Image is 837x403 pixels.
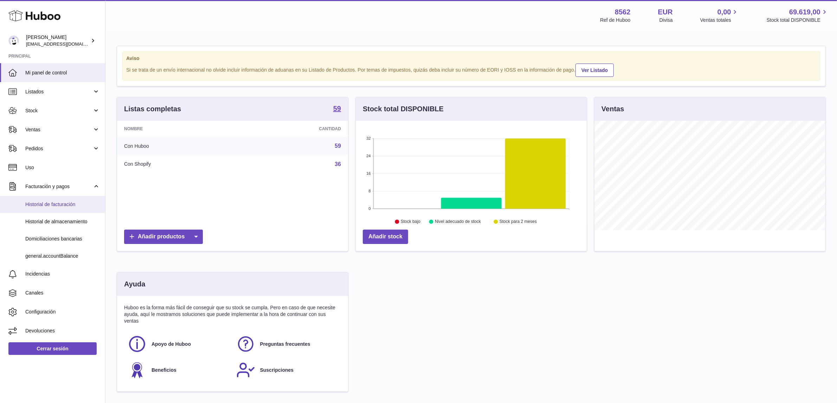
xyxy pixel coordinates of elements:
div: Si se trata de un envío internacional no olvide incluir información de aduanas en su Listado de P... [126,62,816,77]
a: Cerrar sesión [8,342,97,355]
span: 69.619,00 [789,7,820,17]
span: Uso [25,164,100,171]
a: 69.619,00 Stock total DISPONIBLE [767,7,829,24]
span: Preguntas frecuentes [260,341,310,348]
text: 32 [366,136,371,140]
strong: 59 [333,105,341,112]
span: Mi panel de control [25,70,100,76]
span: Historial de facturación [25,201,100,208]
span: Ventas totales [700,17,739,24]
h3: Stock total DISPONIBLE [363,104,444,114]
th: Cantidad [240,121,348,137]
h3: Listas completas [124,104,181,114]
a: 0,00 Ventas totales [700,7,739,24]
span: Canales [25,290,100,296]
span: Facturación y pagos [25,183,92,190]
text: Nivel adecuado de stock [435,219,481,224]
div: [PERSON_NAME] [26,34,89,47]
span: 0,00 [717,7,731,17]
strong: Aviso [126,55,816,62]
span: Incidencias [25,271,100,277]
div: Divisa [659,17,673,24]
a: Añadir productos [124,230,203,244]
span: Pedidos [25,145,92,152]
a: Beneficios [128,361,229,379]
strong: 8562 [615,7,631,17]
h3: Ventas [601,104,624,114]
span: Stock total DISPONIBLE [767,17,829,24]
text: 8 [368,189,371,193]
th: Nombre [117,121,240,137]
a: Apoyo de Huboo [128,335,229,354]
span: [EMAIL_ADDRESS][DOMAIN_NAME] [26,41,103,47]
a: Ver Listado [575,64,614,77]
text: Stock bajo [401,219,420,224]
text: 0 [368,206,371,211]
a: 59 [333,105,341,113]
span: Stock [25,107,92,114]
text: 24 [366,154,371,158]
span: Apoyo de Huboo [152,341,191,348]
span: Devoluciones [25,328,100,334]
span: Ventas [25,126,92,133]
strong: EUR [658,7,673,17]
td: Con Shopify [117,155,240,173]
span: Listados [25,88,92,95]
text: 16 [366,171,371,176]
span: Suscripciones [260,367,294,374]
span: Domiciliaciones bancarias [25,236,100,242]
img: internalAdmin-8562@internal.huboo.com [8,35,19,46]
a: 36 [335,161,341,167]
a: Preguntas frecuentes [236,335,338,354]
td: Con Huboo [117,137,240,155]
a: Suscripciones [236,361,338,379]
span: Beneficios [152,367,176,374]
div: Ref de Huboo [600,17,630,24]
a: Añadir stock [363,230,408,244]
h3: Ayuda [124,279,145,289]
span: Configuración [25,309,100,315]
text: Stock para 2 meses [500,219,537,224]
span: general.accountBalance [25,253,100,259]
a: 59 [335,143,341,149]
span: Historial de almacenamiento [25,218,100,225]
p: Huboo es la forma más fácil de conseguir que su stock se cumpla. Pero en caso de que necesite ayu... [124,304,341,324]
